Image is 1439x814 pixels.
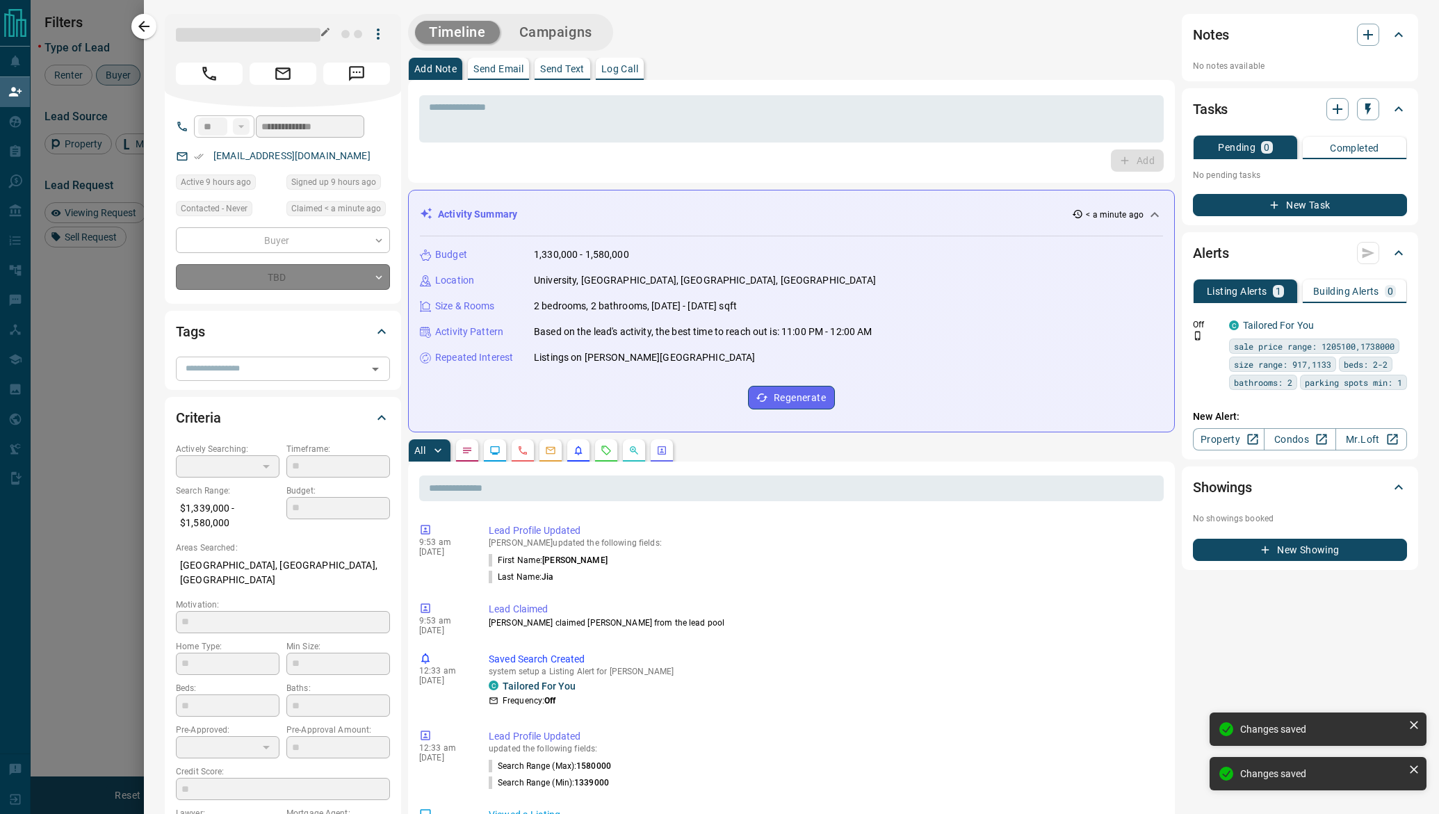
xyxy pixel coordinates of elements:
[1234,339,1395,353] span: sale price range: 1205100,1738000
[1240,724,1403,735] div: Changes saved
[503,681,576,692] a: Tailored For You
[176,63,243,85] span: Call
[1193,92,1407,126] div: Tasks
[534,273,876,288] p: University, [GEOGRAPHIC_DATA], [GEOGRAPHIC_DATA], [GEOGRAPHIC_DATA]
[1193,98,1228,120] h2: Tasks
[1193,236,1407,270] div: Alerts
[419,537,468,547] p: 9:53 am
[176,320,204,343] h2: Tags
[1335,428,1407,450] a: Mr.Loft
[1193,409,1407,424] p: New Alert:
[1218,143,1255,152] p: Pending
[176,401,390,434] div: Criteria
[176,682,279,694] p: Beds:
[1264,428,1335,450] a: Condos
[176,724,279,736] p: Pre-Approved:
[366,359,385,379] button: Open
[176,640,279,653] p: Home Type:
[489,729,1158,744] p: Lead Profile Updated
[489,667,1158,676] p: system setup a Listing Alert for [PERSON_NAME]
[489,744,1158,754] p: updated the following fields:
[489,776,609,789] p: Search Range (Min) :
[1193,428,1265,450] a: Property
[1193,331,1203,341] svg: Push Notification Only
[250,63,316,85] span: Email
[489,554,608,567] p: First Name :
[176,554,390,592] p: [GEOGRAPHIC_DATA], [GEOGRAPHIC_DATA], [GEOGRAPHIC_DATA]
[489,681,498,690] div: condos.ca
[176,174,279,194] div: Sat Aug 16 2025
[1193,18,1407,51] div: Notes
[181,202,247,215] span: Contacted - Never
[489,523,1158,538] p: Lead Profile Updated
[1330,143,1379,153] p: Completed
[542,572,553,582] span: Jia
[435,299,495,314] p: Size & Rooms
[1264,143,1269,152] p: 0
[574,778,609,788] span: 1339000
[176,497,279,535] p: $1,339,000 - $1,580,000
[1234,375,1292,389] span: bathrooms: 2
[286,640,390,653] p: Min Size:
[1193,471,1407,504] div: Showings
[286,201,390,220] div: Sat Aug 16 2025
[419,753,468,763] p: [DATE]
[1193,165,1407,186] p: No pending tasks
[1243,320,1314,331] a: Tailored For You
[420,202,1163,227] div: Activity Summary< a minute ago
[323,63,390,85] span: Message
[1193,194,1407,216] button: New Task
[419,616,468,626] p: 9:53 am
[534,299,737,314] p: 2 bedrooms, 2 bathrooms, [DATE] - [DATE] sqft
[415,21,500,44] button: Timeline
[576,761,611,771] span: 1580000
[414,64,457,74] p: Add Note
[628,445,640,456] svg: Opportunities
[435,273,474,288] p: Location
[462,445,473,456] svg: Notes
[1193,512,1407,525] p: No showings booked
[176,485,279,497] p: Search Range:
[748,386,835,409] button: Regenerate
[1276,286,1281,296] p: 1
[419,666,468,676] p: 12:33 am
[1388,286,1393,296] p: 0
[286,174,390,194] div: Sat Aug 16 2025
[286,443,390,455] p: Timeframe:
[291,202,381,215] span: Claimed < a minute ago
[489,571,553,583] p: Last Name :
[419,743,468,753] p: 12:33 am
[414,446,425,455] p: All
[1240,768,1403,779] div: Changes saved
[435,350,513,365] p: Repeated Interest
[1193,476,1252,498] h2: Showings
[656,445,667,456] svg: Agent Actions
[176,227,390,253] div: Buyer
[419,626,468,635] p: [DATE]
[286,682,390,694] p: Baths:
[534,325,872,339] p: Based on the lead's activity, the best time to reach out is: 11:00 PM - 12:00 AM
[542,555,607,565] span: [PERSON_NAME]
[1193,318,1221,331] p: Off
[1207,286,1267,296] p: Listing Alerts
[601,64,638,74] p: Log Call
[534,350,756,365] p: Listings on [PERSON_NAME][GEOGRAPHIC_DATA]
[176,315,390,348] div: Tags
[176,542,390,554] p: Areas Searched:
[489,602,1158,617] p: Lead Claimed
[489,760,611,772] p: Search Range (Max) :
[286,724,390,736] p: Pre-Approval Amount:
[181,175,251,189] span: Active 9 hours ago
[489,445,501,456] svg: Lead Browsing Activity
[473,64,523,74] p: Send Email
[176,765,390,778] p: Credit Score:
[1229,320,1239,330] div: condos.ca
[291,175,376,189] span: Signed up 9 hours ago
[489,617,1158,629] p: [PERSON_NAME] claimed [PERSON_NAME] from the lead pool
[1313,286,1379,296] p: Building Alerts
[534,247,629,262] p: 1,330,000 - 1,580,000
[1344,357,1388,371] span: beds: 2-2
[1193,242,1229,264] h2: Alerts
[1193,60,1407,72] p: No notes available
[286,485,390,497] p: Budget:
